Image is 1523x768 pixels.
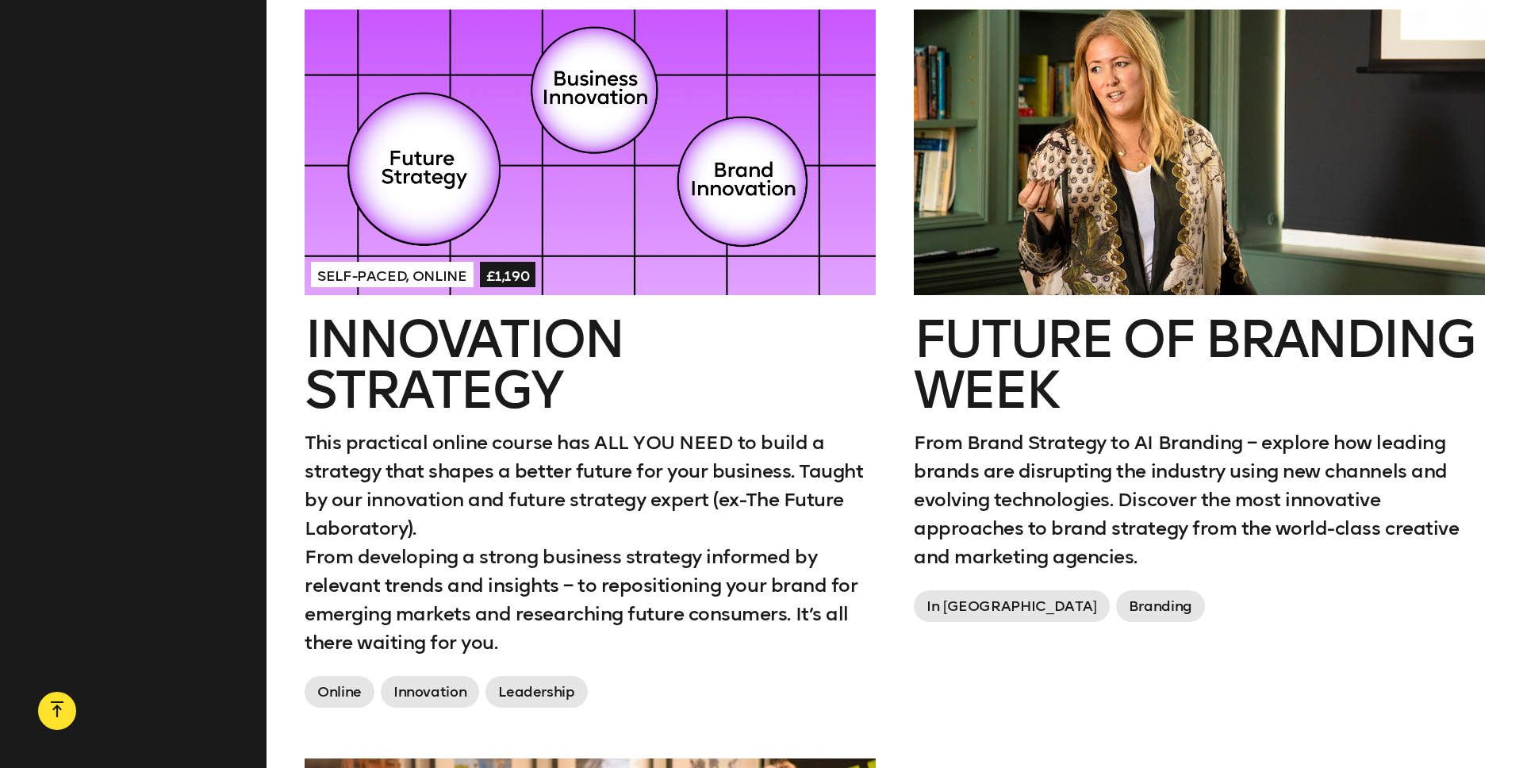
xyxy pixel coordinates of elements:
span: In [GEOGRAPHIC_DATA] [914,590,1110,622]
p: From developing a strong business strategy informed by relevant trends and insights – to repositi... [305,543,876,657]
span: Branding [1116,590,1205,622]
p: From Brand Strategy to AI Branding – explore how leading brands are disrupting the industry using... [914,428,1485,571]
span: Innovation [381,676,479,708]
span: Self-paced, Online [311,262,474,287]
a: Future of branding weekFrom Brand Strategy to AI Branding – explore how leading brands are disrup... [914,10,1485,628]
h2: Future of branding week [914,314,1485,416]
span: Leadership [485,676,587,708]
span: £1,190 [480,262,536,287]
a: Self-paced, Online£1,190Innovation StrategyThis practical online course has ALL YOU NEED to build... [305,10,876,714]
span: Online [305,676,374,708]
h2: Innovation Strategy [305,314,876,416]
p: This practical online course has ALL YOU NEED to build a strategy that shapes a better future for... [305,428,876,543]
